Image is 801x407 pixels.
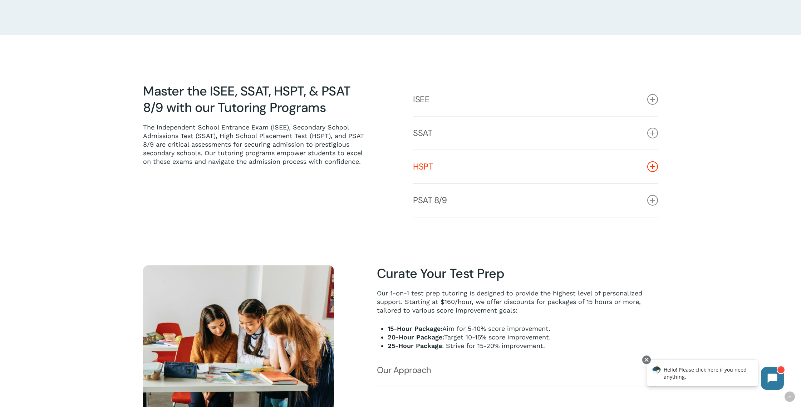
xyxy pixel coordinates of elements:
[377,265,658,282] h3: Curate Your Test Prep
[413,150,658,183] a: HSPT
[388,333,444,341] strong: 20-Hour Package:
[143,83,370,116] h3: Master the ISEE, SSAT, HSPT, & PSAT 8/9 with our Tutoring Programs
[388,333,658,342] li: Target 10-15% score improvement.
[413,83,658,116] a: ISEE
[388,342,442,349] strong: 25-Hour Package
[639,354,791,397] iframe: Chatbot
[388,325,442,332] strong: 15-Hour Package:
[413,184,658,217] a: PSAT 8/9
[377,354,658,387] a: Our Approach
[413,117,658,149] a: SSAT
[143,123,370,166] p: The Independent School Entrance Exam (ISEE), Secondary School Admissions Test (SSAT), High School...
[388,324,658,333] li: Aim for 5-10% score improvement.
[377,289,658,324] p: Our 1-on-1 test prep tutoring is designed to provide the highest level of personalized support. S...
[388,342,658,350] li: : Strive for 15-20% improvement.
